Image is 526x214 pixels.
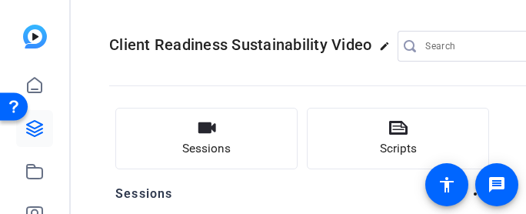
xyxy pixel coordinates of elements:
[109,35,371,54] span: Client Readiness Sustainability Video
[471,185,489,203] mat-icon: more_horiz
[380,140,417,158] span: Scripts
[307,108,489,169] button: Scripts
[488,176,506,194] mat-icon: message
[115,185,173,214] h2: Sessions
[438,176,456,194] mat-icon: accessibility
[23,25,47,48] img: blue-gradient.svg
[182,140,231,158] span: Sessions
[379,41,398,59] mat-icon: edit
[115,108,298,169] button: Sessions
